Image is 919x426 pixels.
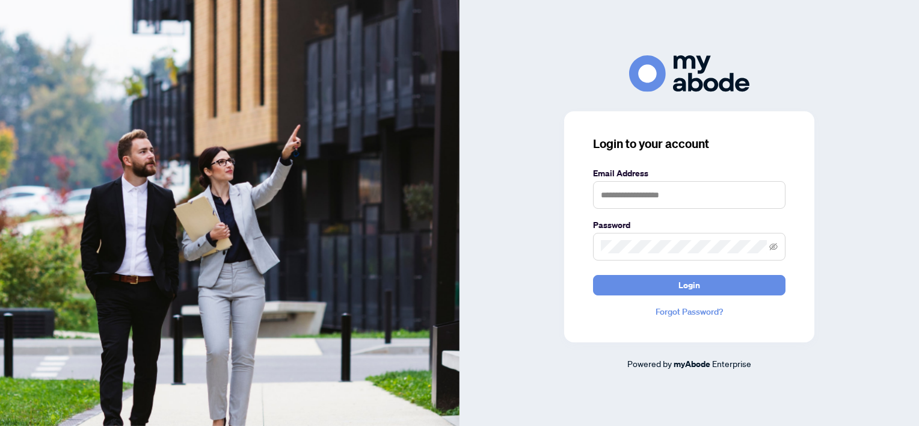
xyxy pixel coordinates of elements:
[627,358,672,369] span: Powered by
[629,55,749,92] img: ma-logo
[593,167,785,180] label: Email Address
[593,275,785,295] button: Login
[678,276,700,295] span: Login
[674,357,710,371] a: myAbode
[769,242,778,251] span: eye-invisible
[593,305,785,318] a: Forgot Password?
[593,135,785,152] h3: Login to your account
[593,218,785,232] label: Password
[712,358,751,369] span: Enterprise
